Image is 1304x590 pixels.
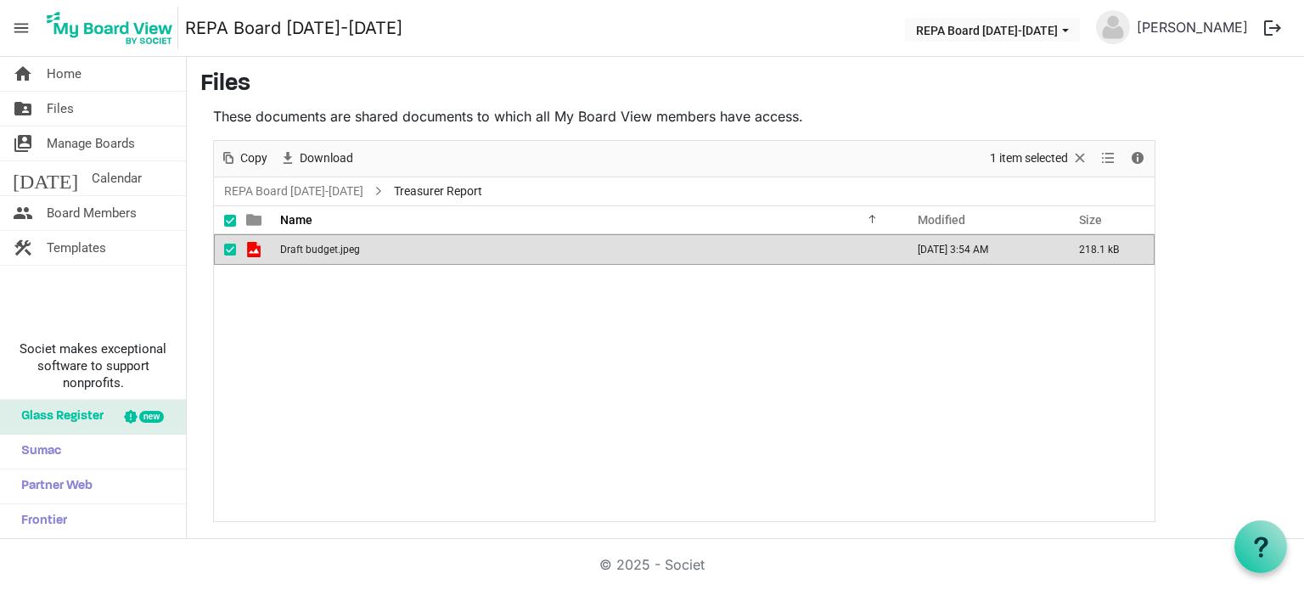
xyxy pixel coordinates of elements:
span: Modified [918,213,965,227]
span: Board Members [47,196,137,230]
div: View [1094,141,1123,177]
span: Size [1079,213,1102,227]
button: Copy [217,148,271,169]
div: Download [273,141,359,177]
span: Draft budget.jpeg [280,244,360,256]
button: REPA Board 2025-2026 dropdownbutton [905,18,1080,42]
td: 218.1 kB is template cell column header Size [1061,234,1155,265]
span: Treasurer Report [391,181,486,202]
img: My Board View Logo [42,7,178,49]
a: My Board View Logo [42,7,185,49]
span: menu [5,12,37,44]
span: Societ makes exceptional software to support nonprofits. [8,340,178,391]
div: new [139,411,164,423]
td: checkbox [214,234,236,265]
span: Partner Web [13,469,93,503]
button: Download [277,148,357,169]
h3: Files [200,70,1290,99]
a: REPA Board [DATE]-[DATE] [185,11,402,45]
span: [DATE] [13,161,78,195]
span: Glass Register [13,400,104,434]
span: Templates [47,231,106,265]
button: Selection [987,148,1092,169]
div: Copy [214,141,273,177]
td: Draft budget.jpeg is template cell column header Name [275,234,900,265]
span: 1 item selected [988,148,1070,169]
span: switch_account [13,126,33,160]
button: logout [1255,10,1290,46]
span: construction [13,231,33,265]
img: no-profile-picture.svg [1096,10,1130,44]
div: Clear selection [984,141,1094,177]
button: View dropdownbutton [1098,148,1118,169]
span: people [13,196,33,230]
span: Calendar [92,161,142,195]
span: Frontier [13,504,67,538]
span: Copy [239,148,269,169]
span: Download [298,148,355,169]
span: Files [47,92,74,126]
td: is template cell column header type [236,234,275,265]
span: folder_shared [13,92,33,126]
button: Details [1127,148,1149,169]
a: © 2025 - Societ [599,556,705,573]
div: Details [1123,141,1152,177]
span: Home [47,57,81,91]
span: Manage Boards [47,126,135,160]
a: REPA Board [DATE]-[DATE] [221,181,367,202]
p: These documents are shared documents to which all My Board View members have access. [213,106,1155,126]
span: Sumac [13,435,61,469]
a: [PERSON_NAME] [1130,10,1255,44]
td: August 27, 2025 3:54 AM column header Modified [900,234,1061,265]
span: Name [280,213,312,227]
span: home [13,57,33,91]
